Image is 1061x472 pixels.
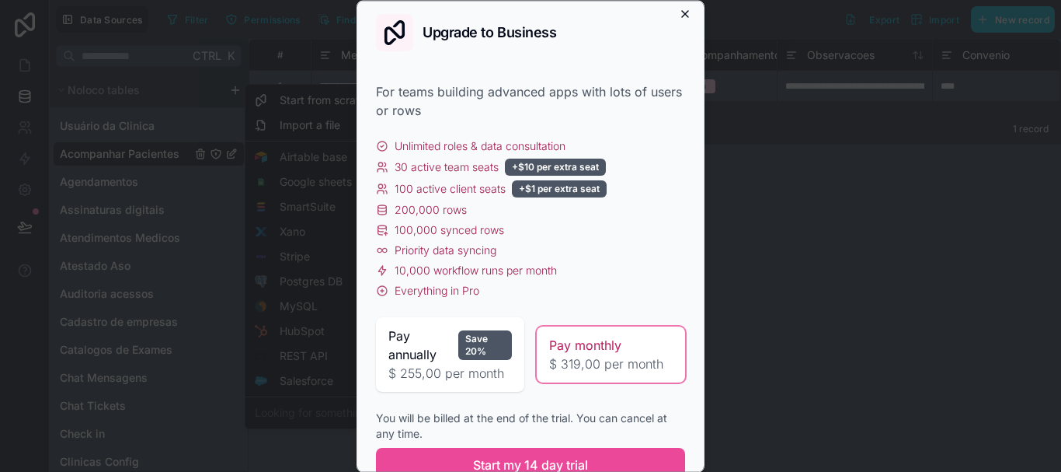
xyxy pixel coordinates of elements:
[549,355,673,373] span: $ 319,00 per month
[376,411,685,442] div: You will be billed at the end of the trial. You can cancel at any time.
[395,263,557,278] span: 10,000 workflow runs per month
[395,181,506,197] span: 100 active client seats
[549,336,621,355] span: Pay monthly
[395,159,499,175] span: 30 active team seats
[395,138,565,154] span: Unlimited roles & data consultation
[395,243,496,258] span: Priority data syncing
[376,82,685,120] div: For teams building advanced apps with lots of users or rows
[395,222,504,238] span: 100,000 synced rows
[423,26,556,40] h2: Upgrade to Business
[388,327,452,364] span: Pay annually
[505,159,606,176] div: +$10 per extra seat
[388,364,512,383] span: $ 255,00 per month
[458,330,512,360] div: Save 20%
[395,283,479,299] span: Everything in Pro
[395,202,467,218] span: 200,000 rows
[512,180,607,198] div: +$1 per extra seat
